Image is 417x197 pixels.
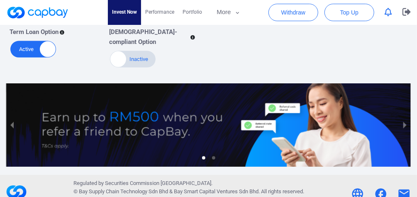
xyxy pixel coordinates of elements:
p: Term Loan Option [10,27,59,37]
button: Top Up [324,4,374,21]
li: slide item 2 [212,156,215,160]
span: Top Up [340,8,358,17]
span: Bay Smart Capital Ventures Sdn Bhd [174,189,258,195]
span: Performance [145,8,174,16]
button: Withdraw [268,4,318,21]
button: next slide / item [399,83,411,167]
li: slide item 1 [202,156,205,160]
button: previous slide / item [6,83,18,167]
span: Portfolio [183,8,202,16]
p: [DEMOGRAPHIC_DATA]-compliant Option [109,27,189,47]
